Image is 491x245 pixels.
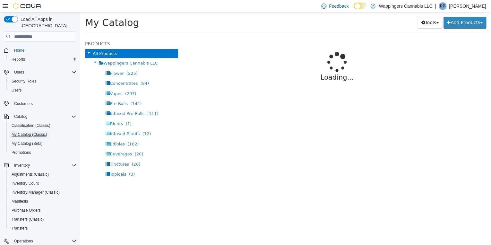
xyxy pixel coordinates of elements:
[14,48,24,53] span: Home
[9,206,43,214] a: Purchase Orders
[354,3,367,9] input: Dark Mode
[12,79,36,84] span: Security Roles
[9,215,46,223] a: Transfers (Classic)
[12,150,31,155] span: Promotions
[14,163,30,168] span: Inventory
[9,86,76,94] span: Users
[9,206,76,214] span: Purchase Orders
[12,237,36,245] button: Operations
[67,99,78,104] span: (111)
[47,129,58,134] span: (162)
[14,114,27,119] span: Catalog
[12,162,32,169] button: Inventory
[14,70,24,75] span: Users
[1,99,79,108] button: Customers
[51,150,60,154] span: (26)
[14,239,33,244] span: Operations
[9,188,76,196] span: Inventory Manager (Classic)
[45,79,56,84] span: (207)
[9,224,76,232] span: Transfers
[6,148,79,157] button: Promotions
[9,77,39,85] a: Security Roles
[30,109,43,114] span: Blunts
[9,140,45,147] a: My Catalog (Beta)
[9,56,28,63] a: Reports
[9,171,76,178] span: Adjustments (Classic)
[30,69,57,74] span: Concentrates
[12,181,39,186] span: Inventory Count
[30,129,45,134] span: Edibles
[9,179,41,187] a: Inventory Count
[30,59,43,64] span: Flower
[449,2,486,10] p: [PERSON_NAME]
[5,28,98,35] h5: Products
[12,208,41,213] span: Purchase Orders
[6,224,79,233] button: Transfers
[50,89,61,94] span: (141)
[30,160,46,164] span: Topicals
[12,141,43,146] span: My Catalog (Beta)
[9,131,76,138] span: My Catalog (Classic)
[9,140,76,147] span: My Catalog (Beta)
[12,172,49,177] span: Adjustments (Classic)
[127,60,387,71] p: Loading...
[12,88,22,93] span: Users
[12,68,27,76] button: Users
[9,197,30,205] a: Manifests
[12,46,76,54] span: Home
[12,113,30,120] button: Catalog
[6,206,79,215] button: Purchase Orders
[1,46,79,55] button: Home
[30,119,59,124] span: Infused Blunts
[6,77,79,86] button: Security Roles
[9,122,53,129] a: Classification (Classic)
[6,130,79,139] button: My Catalog (Classic)
[337,4,362,16] button: Tools
[30,89,47,94] span: Pre-Rolls
[9,77,76,85] span: Security Roles
[9,197,76,205] span: Manifests
[6,215,79,224] button: Transfers (Classic)
[46,59,57,64] span: (225)
[9,56,76,63] span: Reports
[12,190,60,195] span: Inventory Manager (Classic)
[12,199,28,204] span: Manifests
[1,68,79,77] button: Users
[49,160,55,164] span: (3)
[12,162,76,169] span: Inventory
[9,122,76,129] span: Classification (Classic)
[9,188,62,196] a: Inventory Manager (Classic)
[30,139,52,144] span: Beverages
[6,121,79,130] button: Classification (Classic)
[379,2,432,10] p: Wappingers Cannabis LLC
[12,217,44,222] span: Transfers (Classic)
[440,2,445,10] span: RP
[12,113,76,120] span: Catalog
[6,197,79,206] button: Manifests
[60,69,69,74] span: (84)
[9,131,50,138] a: My Catalog (Classic)
[6,188,79,197] button: Inventory Manager (Classic)
[13,3,42,9] img: Cova
[439,2,446,10] div: Ripal Patel
[5,5,59,16] span: My Catalog
[329,3,349,9] span: Feedback
[6,139,79,148] button: My Catalog (Beta)
[9,215,76,223] span: Transfers (Classic)
[14,101,33,106] span: Customers
[18,16,76,29] span: Load All Apps in [GEOGRAPHIC_DATA]
[363,4,406,16] button: Add Products
[55,139,63,144] span: (20)
[9,149,76,156] span: Promotions
[46,109,51,114] span: (1)
[30,99,64,104] span: Infused Pre-Rolls
[12,123,50,128] span: Classification (Classic)
[9,86,24,94] a: Users
[30,150,49,154] span: Tinctures
[1,112,79,121] button: Catalog
[12,100,35,108] a: Customers
[6,170,79,179] button: Adjustments (Classic)
[6,86,79,95] button: Users
[12,132,47,137] span: My Catalog (Classic)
